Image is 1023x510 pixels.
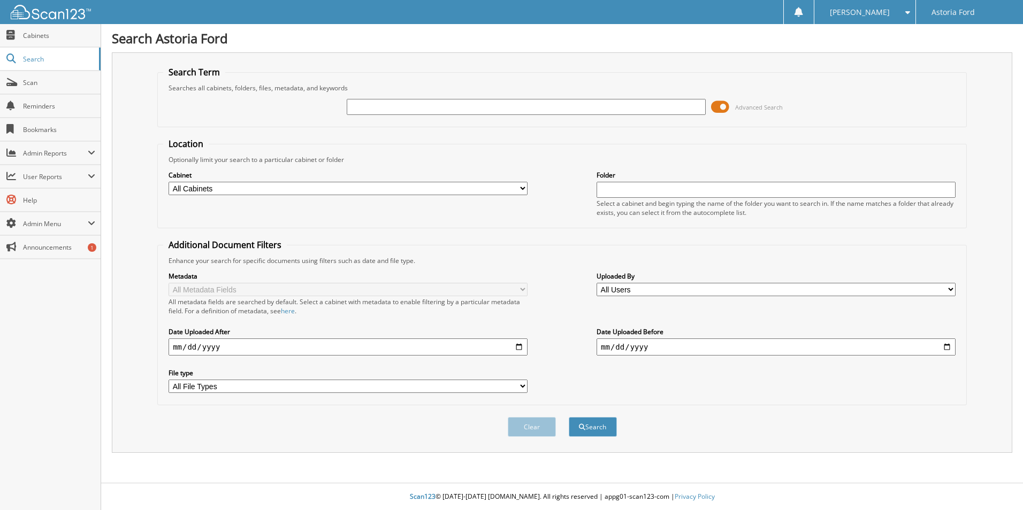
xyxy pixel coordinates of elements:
[163,239,287,251] legend: Additional Document Filters
[23,55,94,64] span: Search
[163,155,961,164] div: Optionally limit your search to a particular cabinet or folder
[169,338,528,356] input: start
[101,484,1023,510] div: © [DATE]-[DATE] [DOMAIN_NAME]. All rights reserved | appg01-scan123-com |
[163,66,225,78] legend: Search Term
[597,199,956,217] div: Select a cabinet and begin typing the name of the folder you want to search in. If the name match...
[23,196,95,205] span: Help
[169,368,528,377] label: File type
[169,272,528,281] label: Metadata
[508,417,556,437] button: Clear
[735,103,783,111] span: Advanced Search
[281,306,295,315] a: here
[11,5,91,19] img: scan123-logo-white.svg
[23,31,95,40] span: Cabinets
[23,125,95,134] span: Bookmarks
[169,327,528,336] label: Date Uploaded After
[23,243,95,252] span: Announcements
[597,327,956,336] label: Date Uploaded Before
[163,138,209,150] legend: Location
[163,83,961,92] div: Searches all cabinets, folders, files, metadata, and keywords
[23,102,95,111] span: Reminders
[169,171,528,180] label: Cabinet
[597,272,956,281] label: Uploaded By
[23,149,88,158] span: Admin Reports
[675,492,715,501] a: Privacy Policy
[569,417,617,437] button: Search
[597,171,956,180] label: Folder
[112,29,1012,47] h1: Search Astoria Ford
[23,172,88,181] span: User Reports
[23,219,88,228] span: Admin Menu
[163,256,961,265] div: Enhance your search for specific documents using filters such as date and file type.
[597,338,956,356] input: end
[932,9,975,16] span: Astoria Ford
[23,78,95,87] span: Scan
[88,243,96,252] div: 1
[169,297,528,315] div: All metadata fields are searched by default. Select a cabinet with metadata to enable filtering b...
[830,9,890,16] span: [PERSON_NAME]
[410,492,436,501] span: Scan123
